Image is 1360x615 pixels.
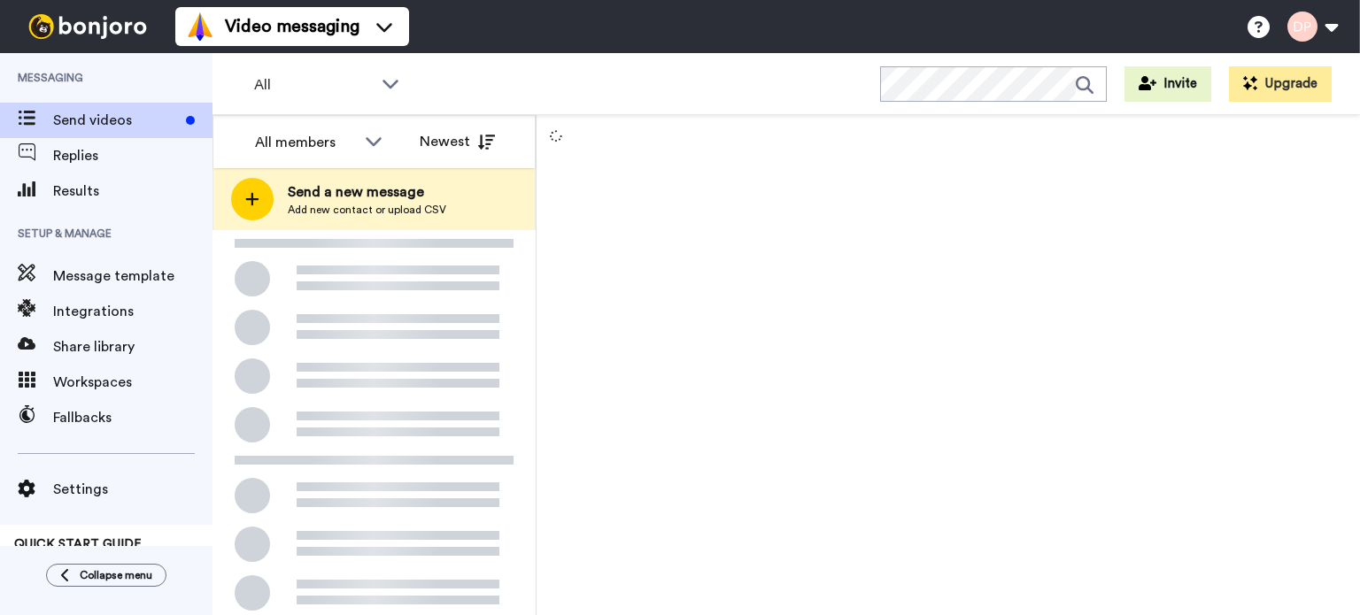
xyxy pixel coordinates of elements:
span: Fallbacks [53,407,212,428]
span: Workspaces [53,372,212,393]
img: bj-logo-header-white.svg [21,14,154,39]
span: Send videos [53,110,179,131]
button: Invite [1124,66,1211,102]
span: Results [53,181,212,202]
span: Share library [53,336,212,357]
span: Integrations [53,301,212,322]
span: Add new contact or upload CSV [288,203,446,217]
span: Replies [53,145,212,166]
img: vm-color.svg [186,12,214,41]
span: Send a new message [288,181,446,203]
span: All [254,74,373,96]
span: Video messaging [225,14,359,39]
span: Settings [53,479,212,500]
button: Newest [406,124,508,159]
button: Collapse menu [46,564,166,587]
span: Collapse menu [80,568,152,582]
span: QUICK START GUIDE [14,538,142,550]
span: Message template [53,265,212,287]
div: All members [255,132,356,153]
button: Upgrade [1229,66,1332,102]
